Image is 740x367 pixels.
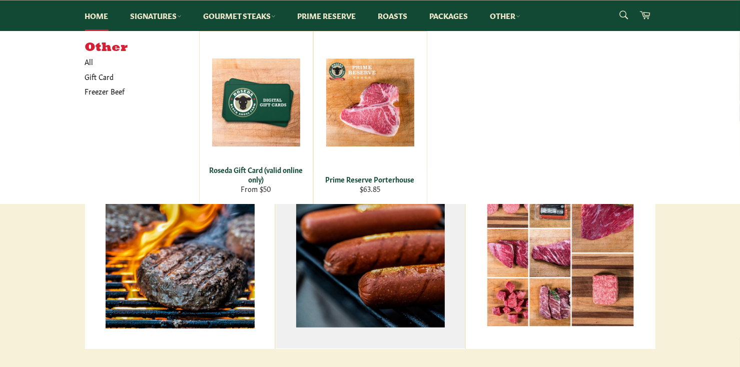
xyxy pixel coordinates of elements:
[480,0,530,31] a: Other
[121,0,192,31] a: Signatures
[326,58,414,146] img: Prime Reserve Porterhouse
[466,91,655,349] a: Packages View all Packages
[420,0,478,31] a: Packages
[288,0,366,31] a: Prime Reserve
[206,184,306,193] div: From $50
[194,0,286,31] a: Gourmet Steaks
[199,31,313,204] a: Roseda Gift Card (valid online only) Roseda Gift Card (valid online only) From $50
[85,91,275,349] a: Signature Dry-Aged Burgers View all Signature Dry-Aged Burgers
[80,69,189,84] a: Gift Card
[313,31,427,204] a: Prime Reserve Porterhouse Prime Reserve Porterhouse $63.85
[85,41,199,55] h5: Other
[75,0,119,31] a: Home
[368,0,418,31] a: Roasts
[276,91,465,349] a: All Beef Hot Dogs View all All Beef Hot Dogs
[212,58,300,146] img: Roseda Gift Card (valid online only)
[320,174,420,184] div: Prime Reserve Porterhouse
[206,165,306,184] div: Roseda Gift Card (valid online only)
[80,84,189,98] a: Freezer Beef
[320,184,420,193] div: $63.85
[80,54,199,69] a: All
